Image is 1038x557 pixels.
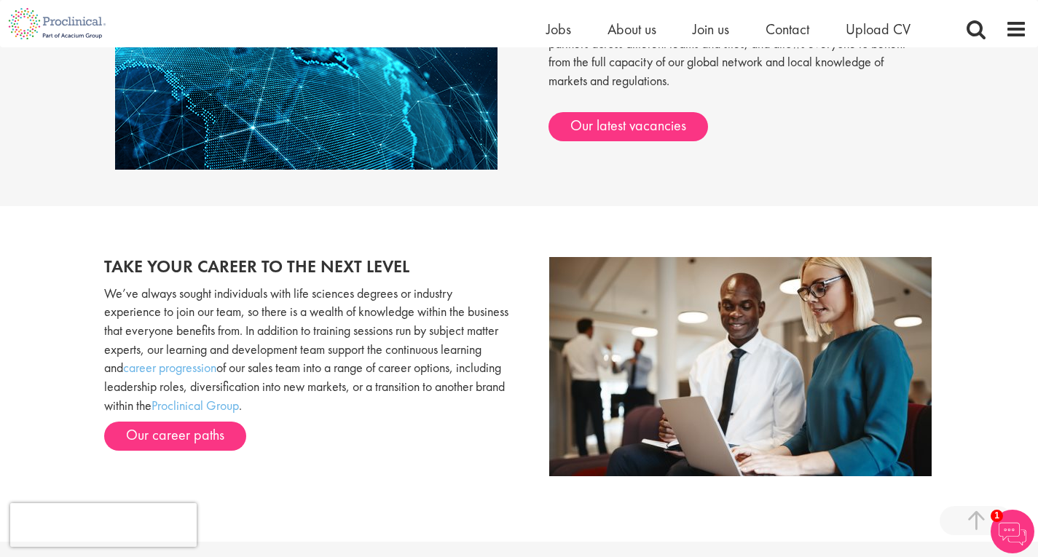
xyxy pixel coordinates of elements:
[846,20,911,39] a: Upload CV
[608,20,656,39] a: About us
[104,284,508,415] p: We’ve always sought individuals with life sciences degrees or industry experience to join our tea...
[104,422,246,451] a: Our career paths
[104,257,508,276] h2: Take your career to the next level
[693,20,729,39] a: Join us
[991,510,1034,553] img: Chatbot
[546,20,571,39] a: Jobs
[123,359,216,376] a: career progression
[991,510,1003,522] span: 1
[10,503,197,547] iframe: reCAPTCHA
[766,20,809,39] a: Contact
[152,397,239,414] a: Proclinical Group
[549,112,708,141] a: Our latest vacancies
